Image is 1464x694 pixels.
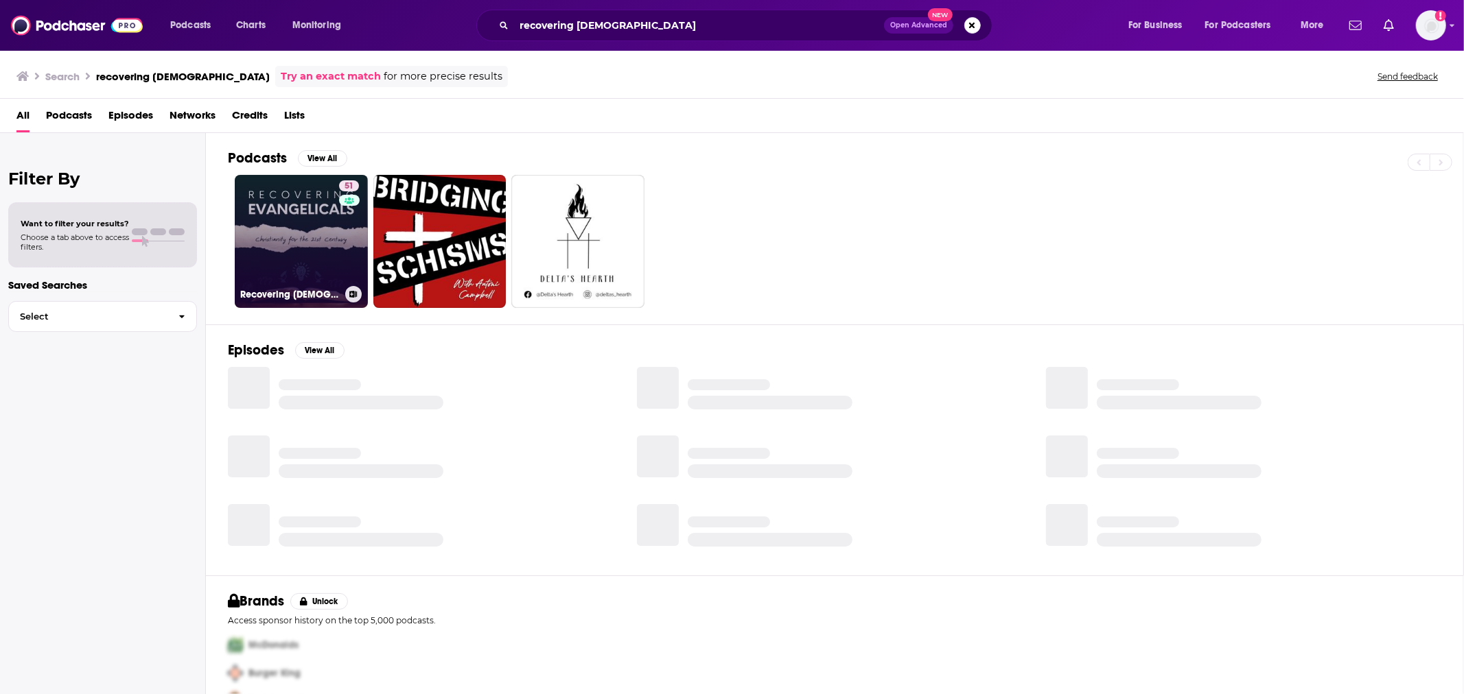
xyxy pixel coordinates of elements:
[1373,71,1442,82] button: Send feedback
[298,150,347,167] button: View All
[21,219,129,228] span: Want to filter your results?
[96,70,270,83] h3: recovering [DEMOGRAPHIC_DATA]
[292,16,341,35] span: Monitoring
[228,149,347,167] a: PodcastsView All
[228,342,284,359] h2: Episodes
[290,593,349,610] button: Unlock
[236,16,266,35] span: Charts
[890,22,947,29] span: Open Advanced
[46,104,92,132] a: Podcasts
[514,14,884,36] input: Search podcasts, credits, & more...
[108,104,153,132] a: Episodes
[1291,14,1341,36] button: open menu
[161,14,229,36] button: open menu
[45,70,80,83] h3: Search
[240,289,340,300] h3: Recovering [DEMOGRAPHIC_DATA]
[1435,10,1446,21] svg: Add a profile image
[248,639,299,651] span: McDonalds
[384,69,502,84] span: for more precise results
[1416,10,1446,40] button: Show profile menu
[283,14,359,36] button: open menu
[1416,10,1446,40] img: User Profile
[489,10,1006,41] div: Search podcasts, credits, & more...
[884,17,953,34] button: Open AdvancedNew
[339,180,359,191] a: 51
[1301,16,1324,35] span: More
[170,104,216,132] a: Networks
[928,8,953,21] span: New
[1344,14,1367,37] a: Show notifications dropdown
[21,232,129,252] span: Choose a tab above to access filters.
[9,312,167,321] span: Select
[222,631,248,659] img: First Pro Logo
[1378,14,1399,37] a: Show notifications dropdown
[227,14,274,36] a: Charts
[16,104,30,132] a: All
[281,69,381,84] a: Try an exact match
[228,342,345,359] a: EpisodesView All
[295,342,345,359] button: View All
[1128,16,1183,35] span: For Business
[232,104,268,132] a: Credits
[248,667,301,679] span: Burger King
[228,615,1441,625] p: Access sponsor history on the top 5,000 podcasts.
[228,149,287,167] h2: Podcasts
[1205,16,1271,35] span: For Podcasters
[1196,14,1291,36] button: open menu
[284,104,305,132] a: Lists
[170,16,211,35] span: Podcasts
[8,278,197,291] p: Saved Searches
[235,175,368,308] a: 51Recovering [DEMOGRAPHIC_DATA]
[8,169,197,189] h2: Filter By
[228,593,285,610] h2: Brands
[1119,14,1200,36] button: open menu
[8,301,197,332] button: Select
[345,180,353,193] span: 51
[222,659,248,687] img: Second Pro Logo
[1416,10,1446,40] span: Logged in as eerdmans
[11,12,143,38] img: Podchaser - Follow, Share and Rate Podcasts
